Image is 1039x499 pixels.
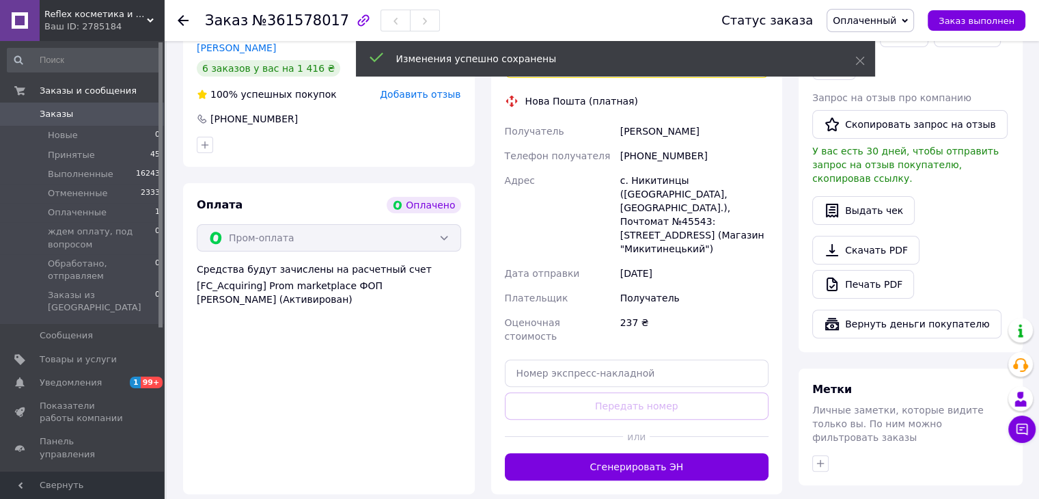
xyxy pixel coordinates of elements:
[505,175,535,186] span: Адрес
[505,126,564,137] span: Получатель
[48,168,113,180] span: Выполненные
[928,10,1025,31] button: Заказ выполнен
[197,279,461,306] div: [FC_Acquiring] Prom marketplace ФОП [PERSON_NAME] (Активирован)
[40,329,93,342] span: Сообщения
[721,14,813,27] div: Статус заказа
[812,110,1008,139] button: Скопировать запрос на отзыв
[48,258,155,282] span: Обработано, отправляем
[155,226,160,250] span: 0
[812,92,971,103] span: Запрос на отзыв про компанию
[505,150,611,161] span: Телефон получателя
[197,42,276,53] a: [PERSON_NAME]
[48,149,95,161] span: Принятые
[48,206,107,219] span: Оплаченные
[505,453,769,481] button: Сгенерировать ЭН
[197,262,461,306] div: Средства будут зачислены на расчетный счет
[396,52,821,66] div: Изменения успешно сохранены
[40,353,117,366] span: Товары и услуги
[197,198,243,211] span: Оплата
[178,14,189,27] div: Вернуться назад
[155,206,160,219] span: 1
[387,197,460,213] div: Оплачено
[48,187,107,200] span: Отмененные
[205,12,248,29] span: Заказ
[833,15,896,26] span: Оплаченный
[618,168,771,261] div: с. Никитинцы ([GEOGRAPHIC_DATA], [GEOGRAPHIC_DATA].), Почтомат №45543: [STREET_ADDRESS] (Магазин ...
[618,286,771,310] div: Получатель
[618,144,771,168] div: [PHONE_NUMBER]
[505,317,560,342] span: Оценочная стоимость
[48,289,155,314] span: Заказы из [GEOGRAPHIC_DATA]
[197,60,340,77] div: 6 заказов у вас на 1 416 ₴
[155,258,160,282] span: 0
[40,377,102,389] span: Уведомления
[812,310,1001,338] button: Вернуть деньги покупателю
[812,196,915,225] button: Выдать чек
[252,12,349,29] span: №361578017
[155,289,160,314] span: 0
[618,119,771,144] div: [PERSON_NAME]
[44,8,147,21] span: Reflex косметика и парфюмерия
[141,187,160,200] span: 2333
[939,16,1014,26] span: Заказ выполнен
[618,261,771,286] div: [DATE]
[812,383,852,396] span: Метки
[130,377,141,388] span: 1
[48,226,155,250] span: ждем оплату, под вопросом
[812,405,984,443] span: Личные заметки, которые видите только вы. По ним можно фильтровать заказы
[618,310,771,349] div: 237 ₴
[40,435,126,460] span: Панель управления
[505,360,769,387] input: Номер экспресс-накладной
[7,48,161,72] input: Поиск
[40,85,137,97] span: Заказы и сообщения
[210,89,238,100] span: 100%
[1008,416,1036,443] button: Чат с покупателем
[209,112,299,126] div: [PHONE_NUMBER]
[44,21,164,33] div: Ваш ID: 2785184
[155,129,160,141] span: 0
[505,293,568,304] span: Плательщик
[812,146,999,184] span: У вас есть 30 дней, чтобы отправить запрос на отзыв покупателю, скопировав ссылку.
[380,89,460,100] span: Добавить отзыв
[136,168,160,180] span: 16243
[40,400,126,424] span: Показатели работы компании
[812,270,914,299] a: Печать PDF
[48,129,78,141] span: Новые
[197,87,337,101] div: успешных покупок
[141,377,163,388] span: 99+
[522,94,641,108] div: Нова Пошта (платная)
[812,236,919,265] a: Скачать PDF
[150,149,160,161] span: 45
[40,108,73,120] span: Заказы
[623,430,650,444] span: или
[505,268,580,279] span: Дата отправки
